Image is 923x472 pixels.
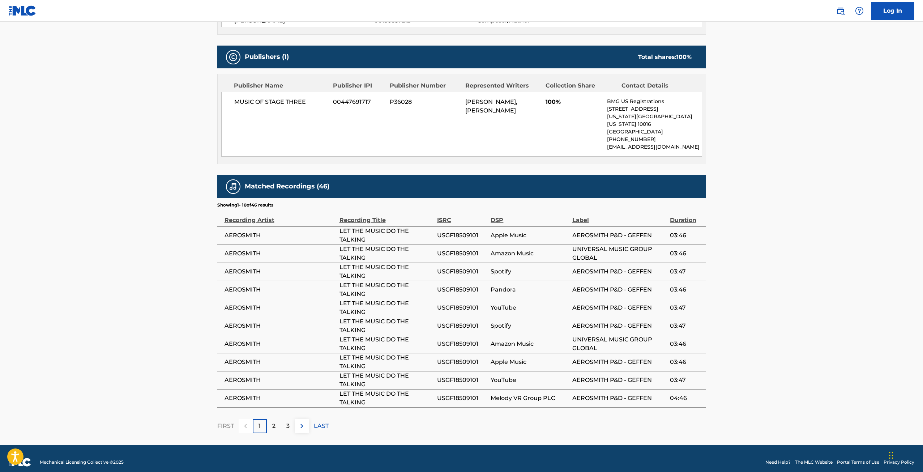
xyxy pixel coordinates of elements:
span: Melody VR Group PLC [491,394,568,403]
span: LET THE MUSIC DO THE TALKING [339,281,433,298]
span: USGF18509101 [437,249,487,258]
div: Drag [889,445,893,466]
span: LET THE MUSIC DO THE TALKING [339,390,433,407]
div: Publisher IPI [333,81,384,90]
div: DSP [491,208,568,225]
span: AEROSMITH P&D - GEFFEN [572,322,666,330]
span: Apple Music [491,358,568,366]
span: 03:46 [670,231,702,240]
span: LET THE MUSIC DO THE TALKING [339,371,433,389]
span: AEROSMITH [225,322,336,330]
span: 03:46 [670,340,702,348]
span: AEROSMITH P&D - GEFFEN [572,267,666,276]
span: [PERSON_NAME], [PERSON_NAME] [465,98,517,114]
img: Publishers [229,53,238,61]
p: [PHONE_NUMBER] [607,136,701,143]
p: 2 [272,422,275,430]
span: USGF18509101 [437,340,487,348]
span: LET THE MUSIC DO THE TALKING [339,263,433,280]
span: AEROSMITH P&D - GEFFEN [572,303,666,312]
div: Collection Share [546,81,616,90]
a: The MLC Website [795,459,833,465]
p: [GEOGRAPHIC_DATA] [607,128,701,136]
p: [US_STATE][GEOGRAPHIC_DATA][US_STATE] 10016 [607,113,701,128]
span: 03:46 [670,249,702,258]
span: AEROSMITH P&D - GEFFEN [572,285,666,294]
span: USGF18509101 [437,231,487,240]
span: LET THE MUSIC DO THE TALKING [339,245,433,262]
img: right [298,422,306,430]
span: AEROSMITH P&D - GEFFEN [572,394,666,403]
span: AEROSMITH [225,249,336,258]
div: Label [572,208,666,225]
h5: Publishers (1) [245,53,289,61]
span: MUSIC OF STAGE THREE [234,98,328,106]
a: Public Search [833,4,848,18]
span: AEROSMITH [225,231,336,240]
a: Privacy Policy [884,459,914,465]
div: Publisher Number [390,81,460,90]
span: Spotify [491,322,568,330]
p: [EMAIL_ADDRESS][DOMAIN_NAME] [607,143,701,151]
img: logo [9,458,31,467]
p: FIRST [217,422,234,430]
span: YouTube [491,376,568,384]
img: Matched Recordings [229,182,238,191]
span: AEROSMITH P&D - GEFFEN [572,376,666,384]
span: AEROSMITH [225,376,336,384]
span: YouTube [491,303,568,312]
span: LET THE MUSIC DO THE TALKING [339,335,433,353]
a: Portal Terms of Use [837,459,879,465]
div: Contact Details [621,81,692,90]
span: LET THE MUSIC DO THE TALKING [339,299,433,316]
span: 00447691717 [333,98,384,106]
span: USGF18509101 [437,358,487,366]
span: 03:47 [670,303,702,312]
span: Amazon Music [491,340,568,348]
span: Mechanical Licensing Collective © 2025 [40,459,124,465]
span: Pandora [491,285,568,294]
span: LET THE MUSIC DO THE TALKING [339,317,433,335]
div: Publisher Name [234,81,328,90]
span: Apple Music [491,231,568,240]
p: [STREET_ADDRESS] [607,105,701,113]
span: 03:47 [670,267,702,276]
p: BMG US Registrations [607,98,701,105]
span: 04:46 [670,394,702,403]
span: USGF18509101 [437,303,487,312]
span: 03:46 [670,358,702,366]
span: P36028 [390,98,460,106]
a: Need Help? [765,459,791,465]
span: LET THE MUSIC DO THE TALKING [339,353,433,371]
span: 100 % [676,54,692,60]
img: search [836,7,845,15]
p: LAST [314,422,329,430]
span: AEROSMITH P&D - GEFFEN [572,231,666,240]
img: MLC Logo [9,5,37,16]
span: UNIVERSAL MUSIC GROUP GLOBAL [572,245,666,262]
div: Total shares: [638,53,692,61]
p: Showing 1 - 10 of 46 results [217,202,273,208]
span: AEROSMITH [225,340,336,348]
span: USGF18509101 [437,267,487,276]
iframe: Chat Widget [887,437,923,472]
span: USGF18509101 [437,285,487,294]
span: 03:46 [670,285,702,294]
span: USGF18509101 [437,394,487,403]
span: AEROSMITH [225,303,336,312]
span: LET THE MUSIC DO THE TALKING [339,227,433,244]
div: Help [852,4,867,18]
span: USGF18509101 [437,322,487,330]
span: Spotify [491,267,568,276]
div: Recording Title [339,208,433,225]
span: AEROSMITH [225,285,336,294]
p: 1 [258,422,261,430]
div: Recording Artist [225,208,336,225]
div: Represented Writers [465,81,540,90]
img: help [855,7,864,15]
div: Duration [670,208,702,225]
a: Log In [871,2,914,20]
span: AEROSMITH [225,394,336,403]
span: AEROSMITH P&D - GEFFEN [572,358,666,366]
